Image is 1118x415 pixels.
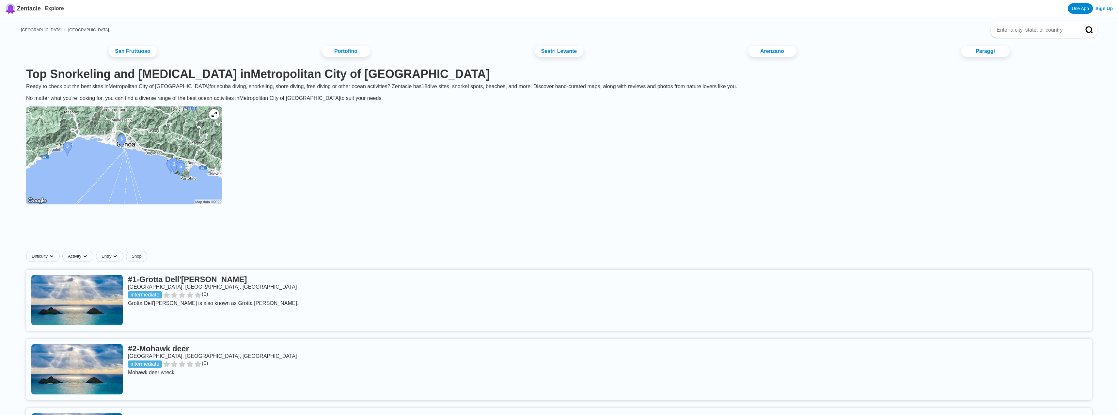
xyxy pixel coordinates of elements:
[26,67,1092,81] h1: Top Snorkeling and [MEDICAL_DATA] in Metropolitan City of [GEOGRAPHIC_DATA]
[5,3,41,14] a: Zentacle logoZentacle
[68,28,109,32] a: [GEOGRAPHIC_DATA]
[64,28,66,32] span: ›
[102,254,111,259] span: Entry
[996,27,1076,33] input: Enter a city, state, or country
[322,46,370,57] a: Portofino
[126,251,147,262] a: Shop
[62,251,96,262] button: Activitydropdown caret
[535,46,583,57] a: Sestri Levante
[17,5,41,12] span: Zentacle
[109,46,157,57] a: San Fruttuoso
[21,101,227,211] a: Metropolitan City of Genoa dive site map
[49,254,54,259] img: dropdown caret
[21,28,62,32] a: [GEOGRAPHIC_DATA]
[26,106,222,204] img: Metropolitan City of Genoa dive site map
[748,46,796,57] a: Arenzano
[32,254,48,259] span: Difficulty
[26,251,62,262] button: Difficultydropdown caret
[113,254,118,259] img: dropdown caret
[961,46,1010,57] a: Paraggi
[21,84,1097,101] div: Ready to check out the best sites in Metropolitan City of [GEOGRAPHIC_DATA] for scuba diving, sno...
[1095,6,1113,11] a: Sign Up
[45,6,64,11] a: Explore
[96,251,126,262] button: Entrydropdown caret
[1068,3,1093,14] a: Use App
[68,254,81,259] span: Activity
[5,3,16,14] img: Zentacle logo
[83,254,88,259] img: dropdown caret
